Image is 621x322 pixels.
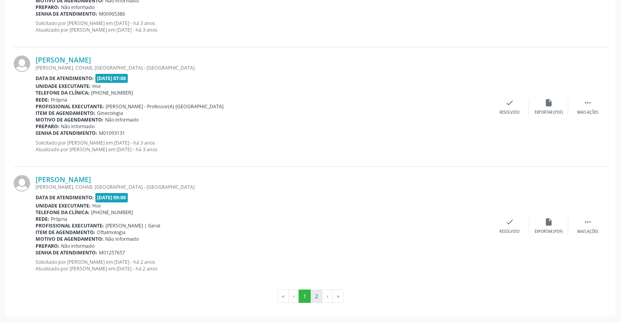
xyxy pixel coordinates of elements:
i: insert_drive_file [544,218,553,226]
b: Unidade executante: [36,202,91,209]
div: Mais ações [577,229,598,234]
i: insert_drive_file [544,98,553,107]
p: Solicitado por [PERSON_NAME] em [DATE] - há 3 anos Atualizado por [PERSON_NAME] em [DATE] - há 3 ... [36,20,490,33]
span: Oftalmologia [97,229,125,236]
span: Própria [51,216,67,222]
i: check [505,98,514,107]
b: Data de atendimento: [36,194,94,201]
div: [PERSON_NAME], COHAB, [GEOGRAPHIC_DATA] - [GEOGRAPHIC_DATA] [36,184,490,190]
div: Exportar (PDF) [535,110,563,115]
span: M01257657 [99,249,125,256]
span: [DATE] 07:00 [95,74,128,83]
span: M01093131 [99,130,125,136]
span: Não informado [61,243,95,249]
b: Motivo de agendamento: [36,236,104,242]
span: [PHONE_NUMBER] [91,89,133,96]
i:  [583,218,592,226]
b: Telefone da clínica: [36,209,89,216]
b: Senha de atendimento: [36,249,97,256]
b: Profissional executante: [36,222,104,229]
p: Solicitado por [PERSON_NAME] em [DATE] - há 3 anos Atualizado por [PERSON_NAME] em [DATE] - há 3 ... [36,140,490,153]
b: Telefone da clínica: [36,89,89,96]
span: Não informado [105,236,139,242]
div: [PERSON_NAME], COHAB, [GEOGRAPHIC_DATA] - [GEOGRAPHIC_DATA] [36,64,490,71]
span: Não informado [61,123,95,130]
button: Go to next page [322,290,333,303]
b: Item de agendamento: [36,229,95,236]
b: Profissional executante: [36,103,104,110]
div: Mais ações [577,110,598,115]
b: Preparo: [36,243,59,249]
p: Solicitado por [PERSON_NAME] em [DATE] - há 2 anos Atualizado por [PERSON_NAME] em [DATE] - há 2 ... [36,259,490,272]
i: check [505,218,514,226]
i:  [583,98,592,107]
img: img [14,55,30,72]
a: [PERSON_NAME] [36,55,91,64]
b: Item de agendamento: [36,110,95,116]
b: Preparo: [36,4,59,11]
span: Própria [51,97,67,103]
span: [DATE] 09:00 [95,193,128,202]
span: [PERSON_NAME] | Geral [106,222,160,229]
b: Rede: [36,216,49,222]
span: Hse [92,83,101,89]
span: [PERSON_NAME] - Professor(A) [GEOGRAPHIC_DATA] [106,103,224,110]
button: Go to last page [332,290,344,303]
b: Rede: [36,97,49,103]
b: Preparo: [36,123,59,130]
button: Go to page 2 [310,290,322,303]
span: M00965386 [99,11,125,17]
button: Go to page 1 [299,290,311,303]
img: img [14,175,30,191]
b: Data de atendimento: [36,75,94,82]
span: Ginecologia [97,110,123,116]
div: Resolvido [499,110,519,115]
a: [PERSON_NAME] [36,175,91,184]
ul: Pagination [14,290,607,303]
b: Senha de atendimento: [36,11,97,17]
b: Senha de atendimento: [36,130,97,136]
b: Unidade executante: [36,83,91,89]
span: Não informado [61,4,95,11]
b: Motivo de agendamento: [36,116,104,123]
div: Exportar (PDF) [535,229,563,234]
span: Não informado [105,116,139,123]
div: Resolvido [499,229,519,234]
span: Hse [92,202,101,209]
span: [PHONE_NUMBER] [91,209,133,216]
